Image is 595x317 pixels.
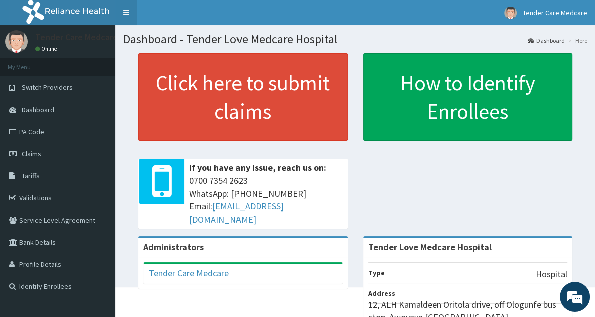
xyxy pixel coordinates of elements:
[22,83,73,92] span: Switch Providers
[189,162,326,173] b: If you have any issue, reach us on:
[528,36,565,45] a: Dashboard
[368,289,395,298] b: Address
[143,241,204,253] b: Administrators
[22,149,41,158] span: Claims
[35,45,59,52] a: Online
[368,268,385,277] b: Type
[523,8,587,17] span: Tender Care Medcare
[536,268,567,281] p: Hospital
[566,36,587,45] li: Here
[5,30,28,53] img: User Image
[58,94,139,196] span: We're online!
[35,33,118,42] p: Tender Care Medcare
[189,174,343,226] span: 0700 7354 2623 WhatsApp: [PHONE_NUMBER] Email:
[52,56,169,69] div: Chat with us now
[22,171,40,180] span: Tariffs
[5,210,191,246] textarea: Type your message and hit 'Enter'
[19,50,41,75] img: d_794563401_company_1708531726252_794563401
[138,53,348,141] a: Click here to submit claims
[165,5,189,29] div: Minimize live chat window
[123,33,587,46] h1: Dashboard - Tender Love Medcare Hospital
[149,267,229,279] a: Tender Care Medcare
[22,105,54,114] span: Dashboard
[363,53,573,141] a: How to Identify Enrollees
[504,7,517,19] img: User Image
[368,241,492,253] strong: Tender Love Medcare Hospital
[189,200,284,225] a: [EMAIL_ADDRESS][DOMAIN_NAME]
